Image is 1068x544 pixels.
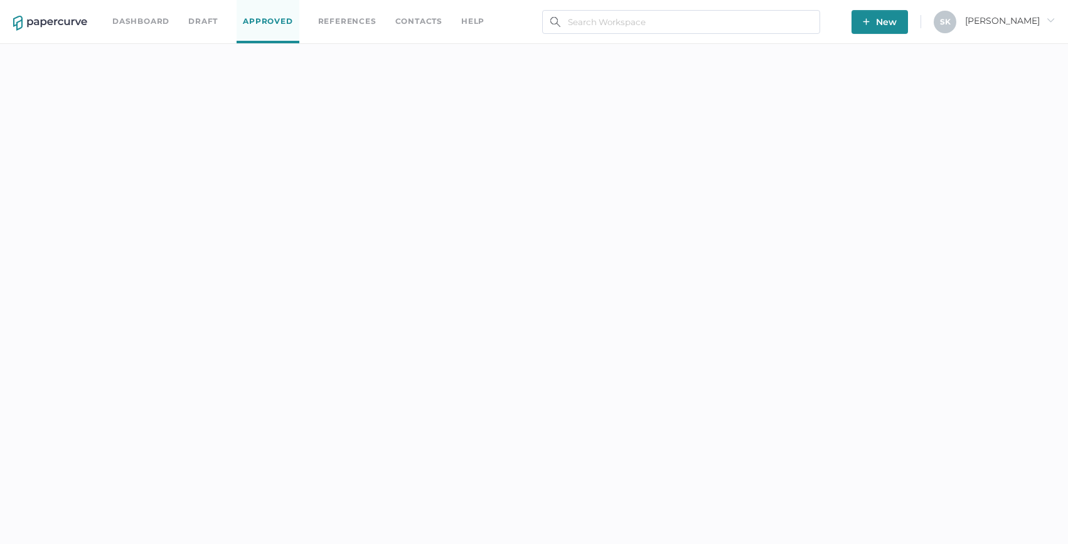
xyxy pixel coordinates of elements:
img: papercurve-logo-colour.7244d18c.svg [13,16,87,31]
span: New [863,10,897,34]
img: search.bf03fe8b.svg [550,17,560,27]
img: plus-white.e19ec114.svg [863,18,870,25]
a: Dashboard [112,14,169,28]
div: help [461,14,484,28]
a: Draft [188,14,218,28]
a: Contacts [395,14,442,28]
span: [PERSON_NAME] [965,15,1055,26]
button: New [852,10,908,34]
input: Search Workspace [542,10,820,34]
span: S K [940,17,951,26]
i: arrow_right [1046,16,1055,24]
a: References [318,14,376,28]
